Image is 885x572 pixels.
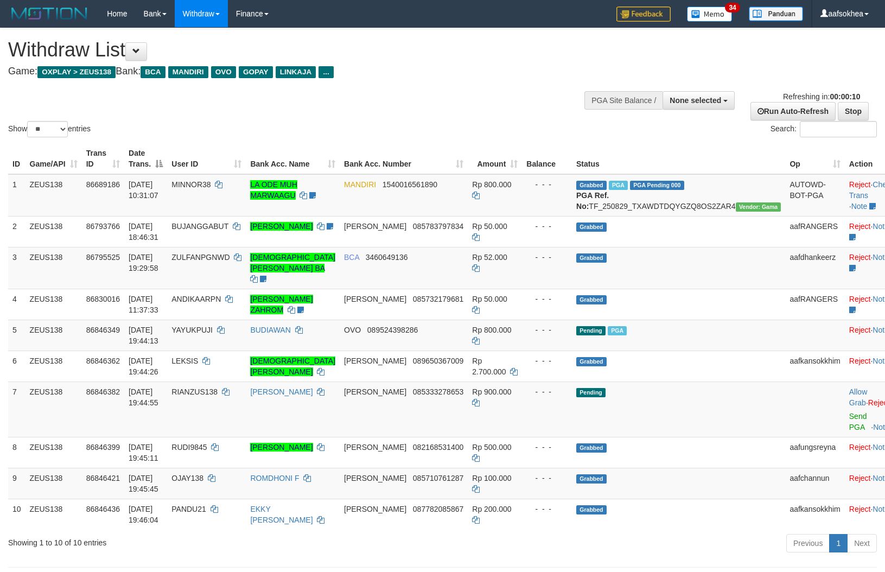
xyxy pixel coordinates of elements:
[472,443,511,452] span: Rp 500.000
[8,320,26,351] td: 5
[211,66,236,78] span: OVO
[86,505,120,513] span: 86846436
[849,412,867,431] a: Send PGA
[8,216,26,247] td: 2
[250,505,313,524] a: EKKY [PERSON_NAME]
[663,91,735,110] button: None selected
[26,289,82,320] td: ZEUS138
[8,66,579,77] h4: Game: Bank:
[26,351,82,382] td: ZEUS138
[129,180,158,200] span: [DATE] 10:31:07
[239,66,273,78] span: GOPAY
[750,102,836,120] a: Run Auto-Refresh
[830,92,860,101] strong: 00:00:10
[8,499,26,530] td: 10
[849,387,867,407] a: Allow Grab
[171,357,198,365] span: LEKSIS
[26,468,82,499] td: ZEUS138
[171,180,211,189] span: MINNOR38
[26,499,82,530] td: ZEUS138
[608,326,627,335] span: Marked by aafsreyleap
[86,180,120,189] span: 86689186
[367,326,418,334] span: Copy 089524398286 to clipboard
[168,66,208,78] span: MANDIRI
[526,473,568,484] div: - - -
[8,143,26,174] th: ID
[86,443,120,452] span: 86846399
[8,5,91,22] img: MOTION_logo.png
[124,143,167,174] th: Date Trans.: activate to sort column descending
[413,505,463,513] span: Copy 087782085867 to clipboard
[8,382,26,437] td: 7
[86,295,120,303] span: 86830016
[413,357,463,365] span: Copy 089650367009 to clipboard
[785,468,844,499] td: aafchannun
[576,505,607,514] span: Grabbed
[26,247,82,289] td: ZEUS138
[366,253,408,262] span: Copy 3460649136 to clipboard
[8,174,26,217] td: 1
[82,143,124,174] th: Trans ID: activate to sort column ascending
[250,326,290,334] a: BUDIAWAN
[26,320,82,351] td: ZEUS138
[609,181,628,190] span: Marked by aafkaynarin
[785,247,844,289] td: aafdhankeerz
[526,355,568,366] div: - - -
[246,143,340,174] th: Bank Acc. Name: activate to sort column ascending
[129,443,158,462] span: [DATE] 19:45:11
[250,180,297,200] a: LA ODE MUH MARWAAGU
[576,443,607,453] span: Grabbed
[413,222,463,231] span: Copy 085783797834 to clipboard
[576,223,607,232] span: Grabbed
[849,222,871,231] a: Reject
[344,326,361,334] span: OVO
[171,443,207,452] span: RUDI9845
[250,474,299,482] a: ROMDHONI F
[26,143,82,174] th: Game/API: activate to sort column ascending
[851,202,868,211] a: Note
[785,351,844,382] td: aafkansokkhim
[526,252,568,263] div: - - -
[250,443,313,452] a: [PERSON_NAME]
[472,387,511,396] span: Rp 900.000
[26,174,82,217] td: ZEUS138
[472,222,507,231] span: Rp 50.000
[783,92,860,101] span: Refreshing in:
[584,91,663,110] div: PGA Site Balance /
[526,221,568,232] div: - - -
[319,66,333,78] span: ...
[526,386,568,397] div: - - -
[413,474,463,482] span: Copy 085710761287 to clipboard
[171,387,218,396] span: RIANZUS138
[383,180,437,189] span: Copy 1540016561890 to clipboard
[526,325,568,335] div: - - -
[670,96,721,105] span: None selected
[785,174,844,217] td: AUTOWD-BOT-PGA
[344,474,406,482] span: [PERSON_NAME]
[472,474,511,482] span: Rp 100.000
[576,326,606,335] span: Pending
[171,474,203,482] span: OJAY138
[340,143,468,174] th: Bank Acc. Number: activate to sort column ascending
[687,7,733,22] img: Button%20Memo.svg
[572,174,785,217] td: TF_250829_TXAWDTDQYGZQ8OS2ZAR4
[129,222,158,241] span: [DATE] 18:46:31
[344,443,406,452] span: [PERSON_NAME]
[129,474,158,493] span: [DATE] 19:45:45
[472,505,511,513] span: Rp 200.000
[250,357,335,376] a: [DEMOGRAPHIC_DATA][PERSON_NAME]
[829,534,848,552] a: 1
[171,295,221,303] span: ANDIKAARPN
[86,253,120,262] span: 86795525
[725,3,740,12] span: 34
[472,295,507,303] span: Rp 50.000
[141,66,165,78] span: BCA
[849,295,871,303] a: Reject
[771,121,877,137] label: Search:
[250,387,313,396] a: [PERSON_NAME]
[413,387,463,396] span: Copy 085333278653 to clipboard
[786,534,830,552] a: Previous
[472,253,507,262] span: Rp 52.000
[526,442,568,453] div: - - -
[8,351,26,382] td: 6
